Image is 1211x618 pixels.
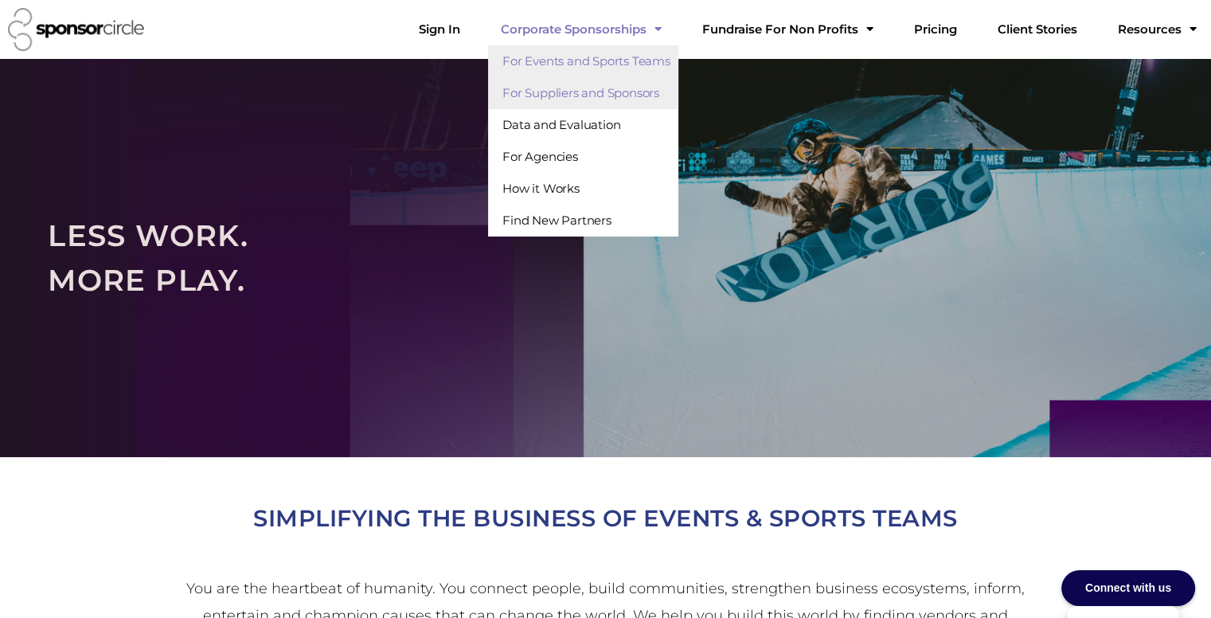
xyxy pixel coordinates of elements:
[488,173,678,205] a: How it Works
[406,14,1209,45] nav: Menu
[1105,14,1209,45] a: Resources
[488,77,678,109] a: For Suppliers and Sponsors
[488,205,678,237] a: Find New Partners
[689,14,886,45] a: Fundraise For Non ProfitsMenu Toggle
[488,45,678,77] a: For Events and Sports Teams
[160,499,1052,538] h2: SIMPLIFYING THE BUSINESS OF EVENTS & SPORTS TEAMS
[8,8,144,51] img: Sponsor Circle logo
[901,14,970,45] a: Pricing
[488,45,678,237] ul: Corporate SponsorshipsMenu Toggle
[1061,570,1195,606] div: Connect with us
[488,14,674,45] a: Corporate SponsorshipsMenu Toggle
[406,14,473,45] a: Sign In
[488,141,678,173] a: For Agencies
[488,109,678,141] a: Data and Evaluation
[985,14,1090,45] a: Client Stories
[48,213,1163,302] h2: LESS WORK. MORE PLAY.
